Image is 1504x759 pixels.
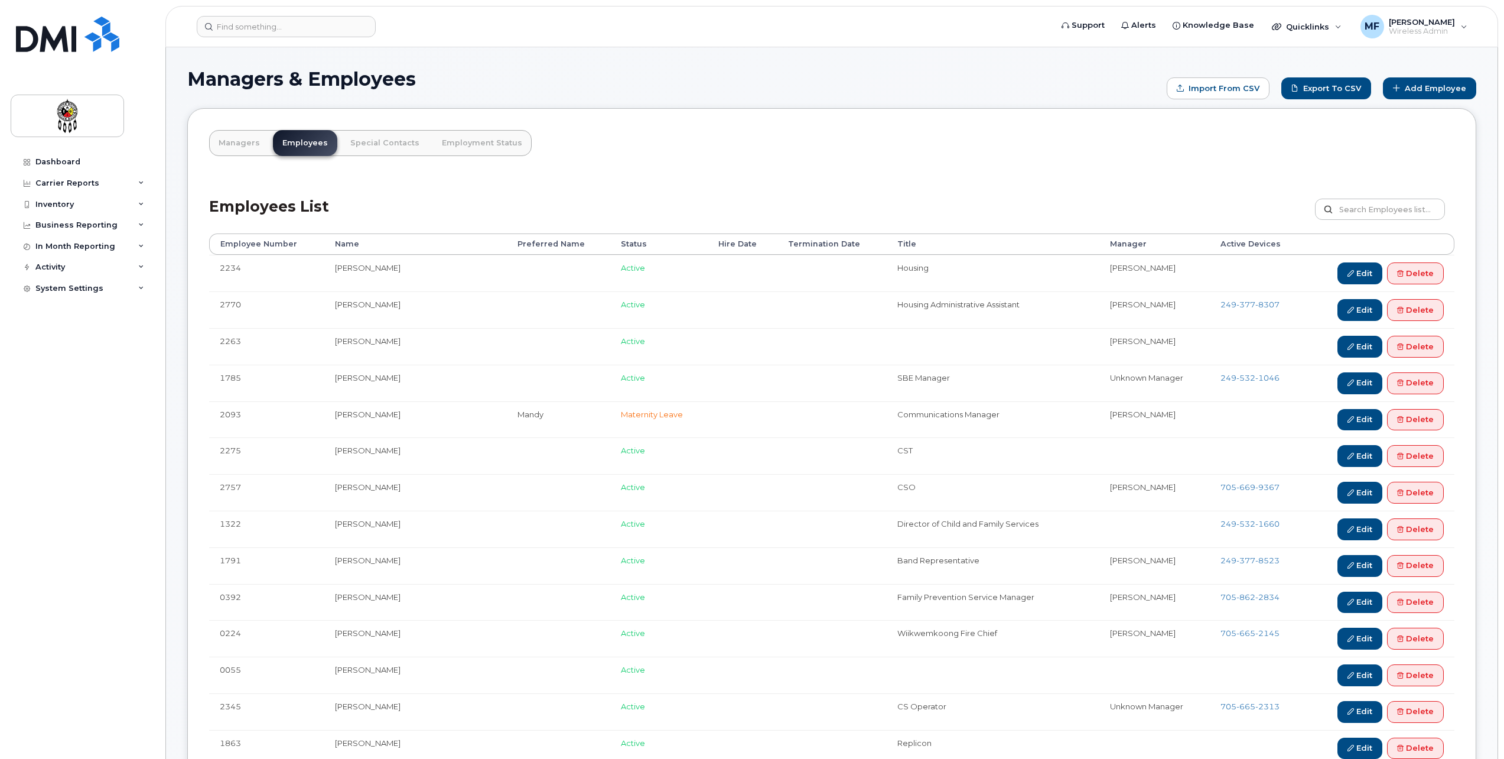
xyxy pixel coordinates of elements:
[324,547,507,584] td: [PERSON_NAME]
[887,620,1099,657] td: Wiikwemkoong Fire Chief
[1220,592,1280,602] span: 705
[621,702,645,711] span: Active
[1387,701,1444,723] a: Delete
[1337,336,1382,358] a: Edit
[621,592,645,602] span: Active
[1337,628,1382,650] a: Edit
[209,693,324,730] td: 2345
[1110,262,1199,274] li: [PERSON_NAME]
[887,584,1099,621] td: Family Prevention Service Manager
[209,199,329,233] h2: Employees List
[1337,518,1382,540] a: Edit
[1337,299,1382,321] a: Edit
[1387,445,1444,467] a: Delete
[507,233,610,255] th: Preferred Name
[1387,262,1444,284] a: Delete
[621,263,645,273] span: Active
[1220,300,1280,309] span: 249
[1220,482,1280,492] span: 705
[1220,373,1280,382] span: 249
[621,519,645,528] span: Active
[432,130,532,156] a: Employment Status
[887,693,1099,730] td: CS Operator
[1337,445,1382,467] a: Edit
[341,130,429,156] a: Special Contacts
[1337,701,1382,723] a: Edit
[708,233,777,255] th: Hire Date
[1337,592,1382,614] a: Edit
[1110,299,1199,310] li: [PERSON_NAME]
[209,130,269,156] a: Managers
[1337,664,1382,686] a: Edit
[507,401,610,438] td: Mandy
[324,437,507,474] td: [PERSON_NAME]
[1255,519,1280,528] span: 1660
[1387,555,1444,577] a: Delete
[1387,336,1444,358] a: Delete
[1220,482,1280,492] a: 7056699367
[1387,628,1444,650] a: Delete
[1220,373,1280,382] a: 2495321046
[1337,555,1382,577] a: Edit
[209,584,324,621] td: 0392
[1220,519,1280,528] a: 2495321660
[1110,592,1199,603] li: [PERSON_NAME]
[1337,372,1382,394] a: Edit
[1387,372,1444,394] a: Delete
[1281,77,1371,99] a: Export to CSV
[324,255,507,291] td: [PERSON_NAME]
[1387,518,1444,540] a: Delete
[1387,482,1444,504] a: Delete
[1236,592,1255,602] span: 862
[887,255,1099,291] td: Housing
[209,328,324,365] td: 2263
[621,446,645,455] span: Active
[1110,336,1199,347] li: [PERSON_NAME]
[610,233,708,255] th: Status
[1220,702,1280,711] a: 7056652313
[324,620,507,657] td: [PERSON_NAME]
[209,401,324,438] td: 2093
[1387,409,1444,431] a: Delete
[1236,702,1255,711] span: 665
[887,474,1099,511] td: CSO
[1337,482,1382,504] a: Edit
[1220,628,1280,638] span: 705
[1387,299,1444,321] a: Delete
[887,511,1099,547] td: Director of Child and Family Services
[887,233,1099,255] th: Title
[1110,482,1199,493] li: [PERSON_NAME]
[1220,556,1280,565] a: 2493778523
[1337,262,1382,284] a: Edit
[1236,519,1255,528] span: 532
[1220,556,1280,565] span: 249
[324,401,507,438] td: [PERSON_NAME]
[273,130,337,156] a: Employees
[887,401,1099,438] td: Communications Manager
[887,365,1099,401] td: SBE Manager
[1255,373,1280,382] span: 1046
[1220,592,1280,602] a: 7058622834
[621,482,645,492] span: Active
[324,693,507,730] td: [PERSON_NAME]
[209,291,324,328] td: 2770
[324,233,507,255] th: Name
[1110,555,1199,566] li: [PERSON_NAME]
[1236,300,1255,309] span: 377
[209,255,324,291] td: 2234
[1110,701,1199,712] li: Unknown Manager
[209,474,324,511] td: 2757
[621,738,645,748] span: Active
[1110,409,1199,420] li: [PERSON_NAME]
[1220,628,1280,638] a: 7056652145
[1387,664,1444,686] a: Delete
[1236,556,1255,565] span: 377
[1337,409,1382,431] a: Edit
[1383,77,1476,99] a: Add Employee
[1220,300,1280,309] a: 2493778307
[324,584,507,621] td: [PERSON_NAME]
[1255,628,1280,638] span: 2145
[1167,77,1269,99] form: Import from CSV
[209,620,324,657] td: 0224
[621,628,645,638] span: Active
